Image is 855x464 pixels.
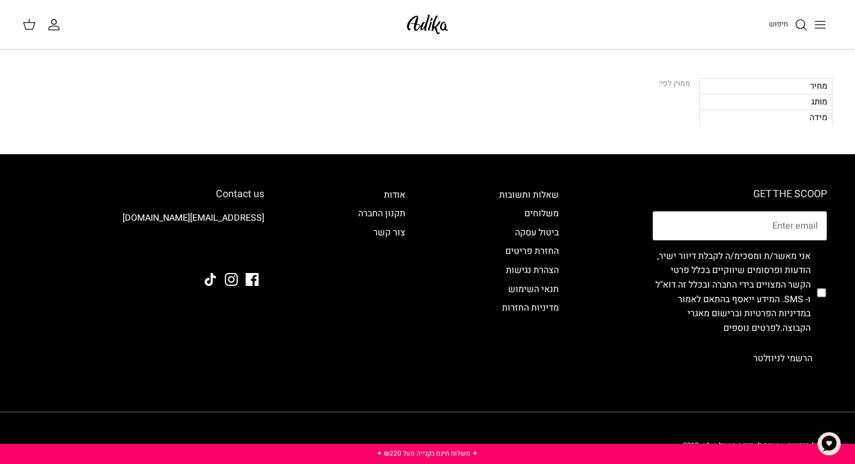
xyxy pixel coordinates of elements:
a: החזרת פריטים [505,244,559,258]
button: Toggle menu [808,12,833,37]
button: הרשמי לניוזלטר [739,344,827,372]
a: הצהרת נגישות [506,263,559,277]
a: Facebook [246,273,259,286]
a: תנאי השימוש [508,283,559,296]
a: אודות [384,188,405,202]
a: Instagram [225,273,238,286]
div: Secondary navigation [488,188,570,373]
a: משלוחים [524,207,559,220]
input: Email [653,211,827,240]
div: מותג [699,94,833,110]
a: חיפוש [769,18,808,31]
div: Secondary navigation [347,188,417,373]
a: צור קשר [373,226,405,239]
span: חיפוש [769,19,788,29]
a: מדיניות החזרות [502,301,559,315]
a: Tiktok [204,273,217,286]
div: ממוין לפי: [659,78,690,90]
div: מידה [699,110,833,125]
div: מחיר [699,78,833,94]
h6: Contact us [28,188,264,201]
a: לפרטים נוספים [723,321,780,335]
a: תקנון החברה [358,207,405,220]
img: Adika IL [404,11,451,38]
button: צ'אט [812,427,846,461]
a: החשבון שלי [47,18,65,31]
a: [EMAIL_ADDRESS][DOMAIN_NAME] [123,211,264,225]
a: ביטול עסקה [515,226,559,239]
h6: GET THE SCOOP [653,188,827,201]
a: ✦ משלוח חינם בקנייה מעל ₪220 ✦ [377,448,478,458]
label: אני מאשר/ת ומסכימ/ה לקבלת דיוור ישיר, הודעות ופרסומים שיווקיים בכלל פרטי הקשר המצויים בידי החברה ... [653,249,811,336]
img: Adika IL [233,243,264,257]
span: © כל הזכויות שמורות לעדיקה סטייל בע״מ, 2012 [683,440,827,451]
a: שאלות ותשובות [499,188,559,202]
